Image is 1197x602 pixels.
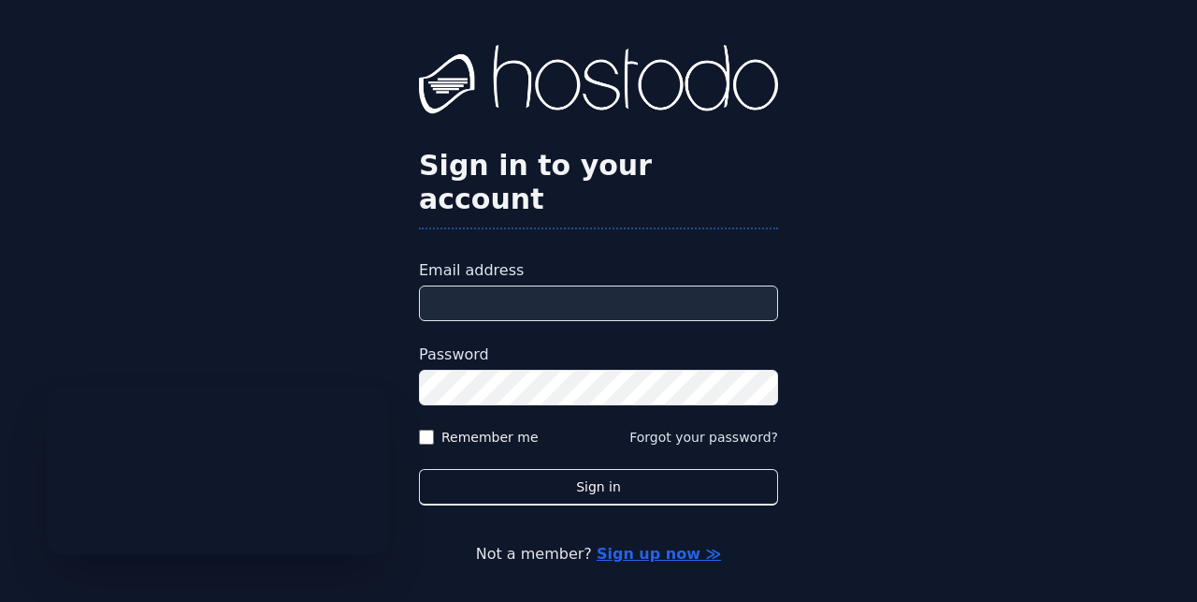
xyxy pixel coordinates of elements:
button: Forgot your password? [629,428,778,447]
label: Password [419,344,778,366]
img: Hostodo [419,45,778,120]
label: Email address [419,259,778,282]
label: Remember me [441,428,539,447]
a: Sign up now ≫ [597,545,721,563]
p: Not a member? [90,543,1107,565]
h2: Sign in to your account [419,149,778,216]
button: Sign in [419,469,778,506]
